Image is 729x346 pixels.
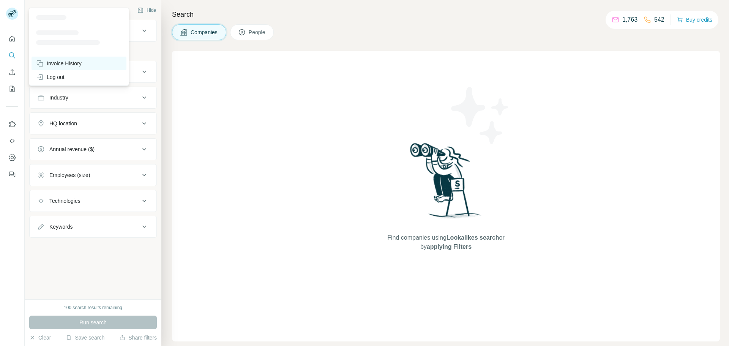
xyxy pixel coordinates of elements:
[6,117,18,131] button: Use Surfe on LinkedIn
[6,65,18,79] button: Enrich CSV
[654,15,664,24] p: 542
[6,82,18,96] button: My lists
[49,223,73,231] div: Keywords
[6,151,18,164] button: Dashboard
[385,233,507,251] span: Find companies using or by
[172,9,720,20] h4: Search
[66,334,104,341] button: Save search
[119,334,157,341] button: Share filters
[29,334,51,341] button: Clear
[29,7,53,14] div: New search
[407,141,486,226] img: Surfe Illustration - Woman searching with binoculars
[49,120,77,127] div: HQ location
[677,14,712,25] button: Buy credits
[622,15,637,24] p: 1,763
[249,28,266,36] span: People
[6,134,18,148] button: Use Surfe API
[6,167,18,181] button: Feedback
[6,32,18,46] button: Quick start
[132,5,161,16] button: Hide
[427,243,472,250] span: applying Filters
[64,304,122,311] div: 100 search results remaining
[30,218,156,236] button: Keywords
[30,88,156,107] button: Industry
[30,192,156,210] button: Technologies
[446,81,514,150] img: Surfe Illustration - Stars
[49,197,80,205] div: Technologies
[6,49,18,62] button: Search
[30,166,156,184] button: Employees (size)
[49,145,95,153] div: Annual revenue ($)
[30,114,156,133] button: HQ location
[49,171,90,179] div: Employees (size)
[49,94,68,101] div: Industry
[36,60,82,67] div: Invoice History
[36,73,65,81] div: Log out
[191,28,218,36] span: Companies
[447,234,499,241] span: Lookalikes search
[30,140,156,158] button: Annual revenue ($)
